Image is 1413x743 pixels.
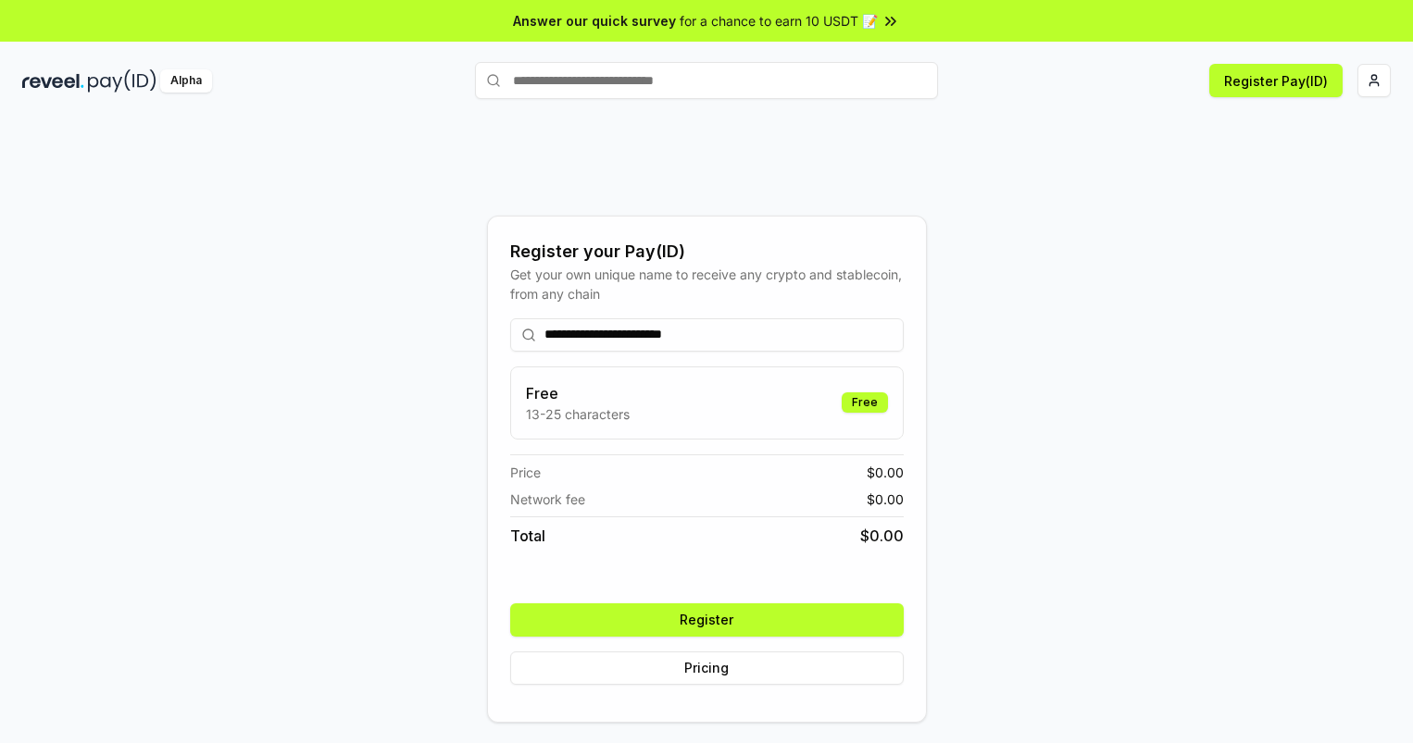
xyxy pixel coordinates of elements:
[510,651,904,685] button: Pricing
[867,489,904,509] span: $ 0.00
[510,489,585,509] span: Network fee
[510,463,541,482] span: Price
[510,239,904,265] div: Register your Pay(ID)
[22,69,84,93] img: reveel_dark
[680,11,878,31] span: for a chance to earn 10 USDT 📝
[88,69,156,93] img: pay_id
[510,525,545,547] span: Total
[513,11,676,31] span: Answer our quick survey
[510,265,904,303] div: Get your own unique name to receive any crypto and stablecoin, from any chain
[842,392,888,413] div: Free
[526,404,630,424] p: 13-25 characters
[867,463,904,482] span: $ 0.00
[1209,64,1343,97] button: Register Pay(ID)
[860,525,904,547] span: $ 0.00
[160,69,212,93] div: Alpha
[526,382,630,404] h3: Free
[510,603,904,637] button: Register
